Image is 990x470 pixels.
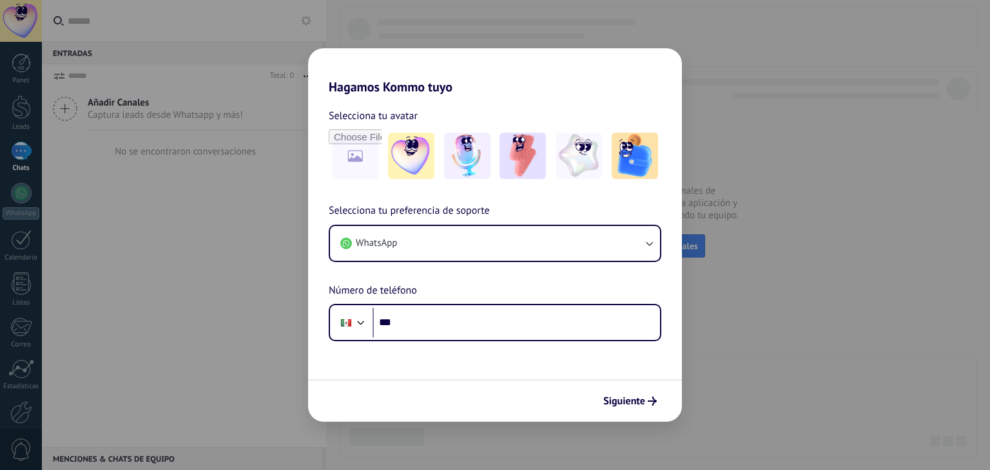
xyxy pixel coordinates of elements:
[329,108,418,124] span: Selecciona tu avatar
[388,133,434,179] img: -1.jpeg
[612,133,658,179] img: -5.jpeg
[330,226,660,261] button: WhatsApp
[500,133,546,179] img: -3.jpeg
[308,48,682,95] h2: Hagamos Kommo tuyo
[597,390,663,412] button: Siguiente
[329,283,417,299] span: Número de teléfono
[603,397,645,406] span: Siguiente
[556,133,602,179] img: -4.jpeg
[356,237,397,250] span: WhatsApp
[329,203,490,220] span: Selecciona tu preferencia de soporte
[334,309,358,336] div: Mexico: + 52
[444,133,490,179] img: -2.jpeg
